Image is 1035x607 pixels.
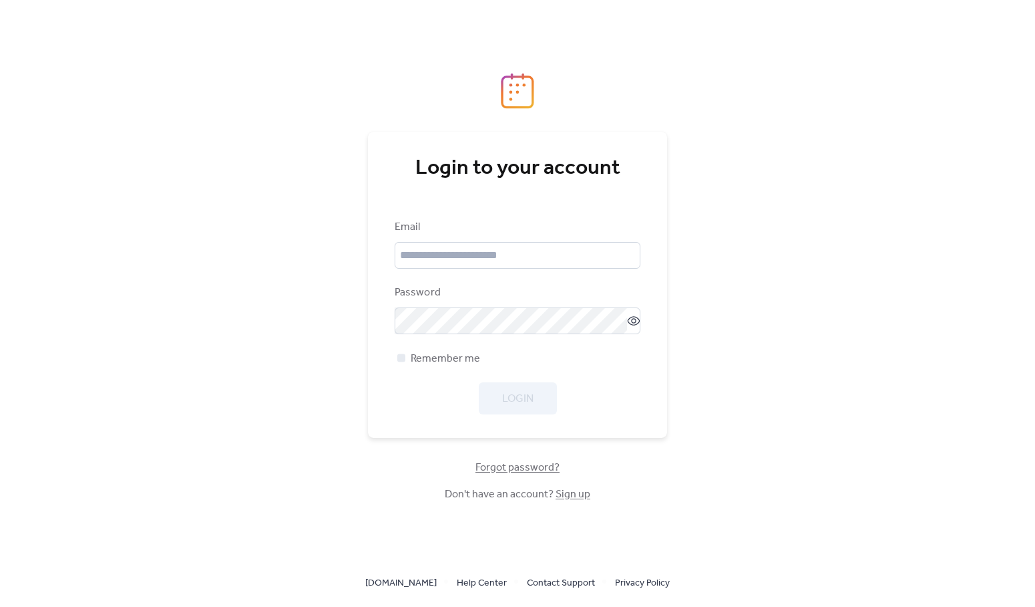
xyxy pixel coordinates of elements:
span: Remember me [411,351,480,367]
span: Don't have an account? [445,487,590,503]
a: Help Center [457,574,507,591]
div: Password [395,285,638,301]
img: logo [501,73,534,109]
span: [DOMAIN_NAME] [365,576,437,592]
div: Login to your account [395,155,640,182]
span: Contact Support [527,576,595,592]
a: Privacy Policy [615,574,670,591]
a: [DOMAIN_NAME] [365,574,437,591]
div: Email [395,219,638,235]
a: Contact Support [527,574,595,591]
span: Forgot password? [475,460,560,476]
a: Forgot password? [475,464,560,471]
a: Sign up [556,484,590,505]
span: Help Center [457,576,507,592]
span: Privacy Policy [615,576,670,592]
